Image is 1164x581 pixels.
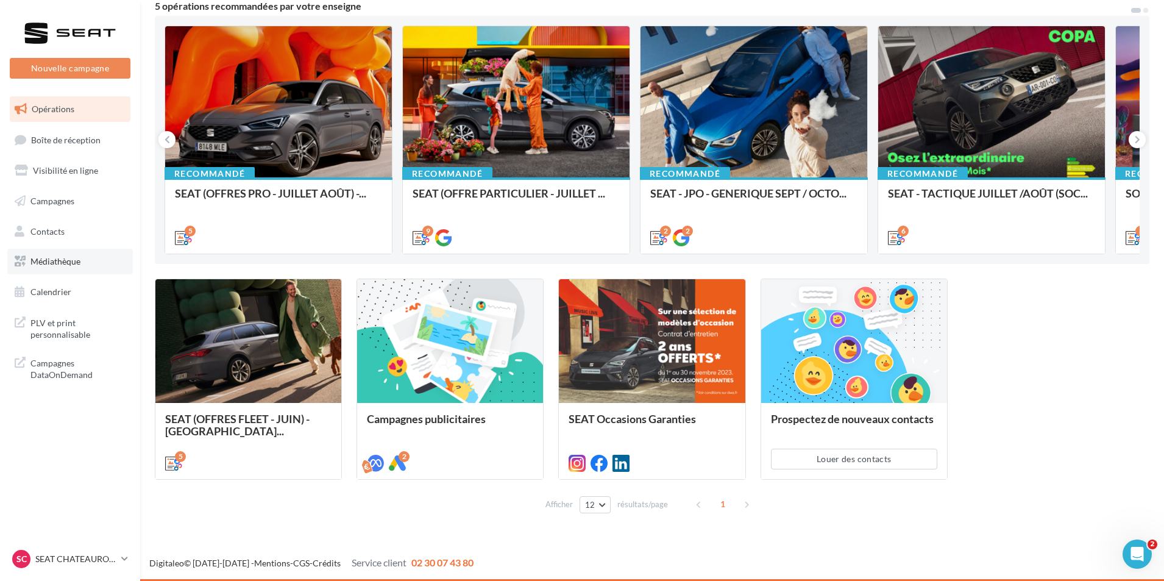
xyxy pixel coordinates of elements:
[10,547,130,571] a: SC SEAT CHATEAUROUX
[35,553,116,565] p: SEAT CHATEAUROUX
[7,249,133,274] a: Médiathèque
[7,188,133,214] a: Campagnes
[16,553,27,565] span: SC
[30,355,126,381] span: Campagnes DataOnDemand
[175,187,366,200] span: SEAT (OFFRES PRO - JUILLET AOÛT) -...
[165,412,310,438] span: SEAT (OFFRES FLEET - JUIN) - [GEOGRAPHIC_DATA]...
[7,158,133,184] a: Visibilité en ligne
[185,226,196,237] div: 5
[682,226,693,237] div: 2
[650,187,846,200] span: SEAT - JPO - GENERIQUE SEPT / OCTO...
[149,558,184,568] a: Digitaleo
[31,134,101,144] span: Boîte de réception
[352,557,406,568] span: Service client
[7,310,133,346] a: PLV et print personnalisable
[293,558,310,568] a: CGS
[367,412,486,426] span: Campagnes publicitaires
[7,127,133,153] a: Boîte de réception
[7,96,133,122] a: Opérations
[1123,540,1152,569] iframe: Intercom live chat
[175,451,186,462] div: 5
[7,219,133,244] a: Contacts
[30,256,80,266] span: Médiathèque
[771,412,934,426] span: Prospectez de nouveaux contacts
[7,350,133,386] a: Campagnes DataOnDemand
[10,58,130,79] button: Nouvelle campagne
[313,558,341,568] a: Crédits
[617,499,668,510] span: résultats/page
[545,499,573,510] span: Afficher
[660,226,671,237] div: 2
[585,500,595,510] span: 12
[713,494,733,514] span: 1
[888,187,1088,200] span: SEAT - TACTIQUE JUILLET /AOÛT (SOC...
[1148,540,1157,549] span: 2
[422,226,433,237] div: 9
[898,226,909,237] div: 6
[30,287,71,297] span: Calendrier
[878,167,968,180] div: Recommandé
[165,167,255,180] div: Recommandé
[30,196,74,206] span: Campagnes
[402,167,492,180] div: Recommandé
[580,496,611,513] button: 12
[399,451,410,462] div: 2
[7,279,133,305] a: Calendrier
[413,187,605,200] span: SEAT (OFFRE PARTICULIER - JUILLET ...
[1135,226,1146,237] div: 3
[771,449,937,469] button: Louer des contacts
[32,104,74,114] span: Opérations
[30,226,65,236] span: Contacts
[254,558,290,568] a: Mentions
[569,412,696,426] span: SEAT Occasions Garanties
[640,167,730,180] div: Recommandé
[155,1,1130,11] div: 5 opérations recommandées par votre enseigne
[411,557,474,568] span: 02 30 07 43 80
[30,315,126,341] span: PLV et print personnalisable
[33,165,98,176] span: Visibilité en ligne
[149,558,474,568] span: © [DATE]-[DATE] - - -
